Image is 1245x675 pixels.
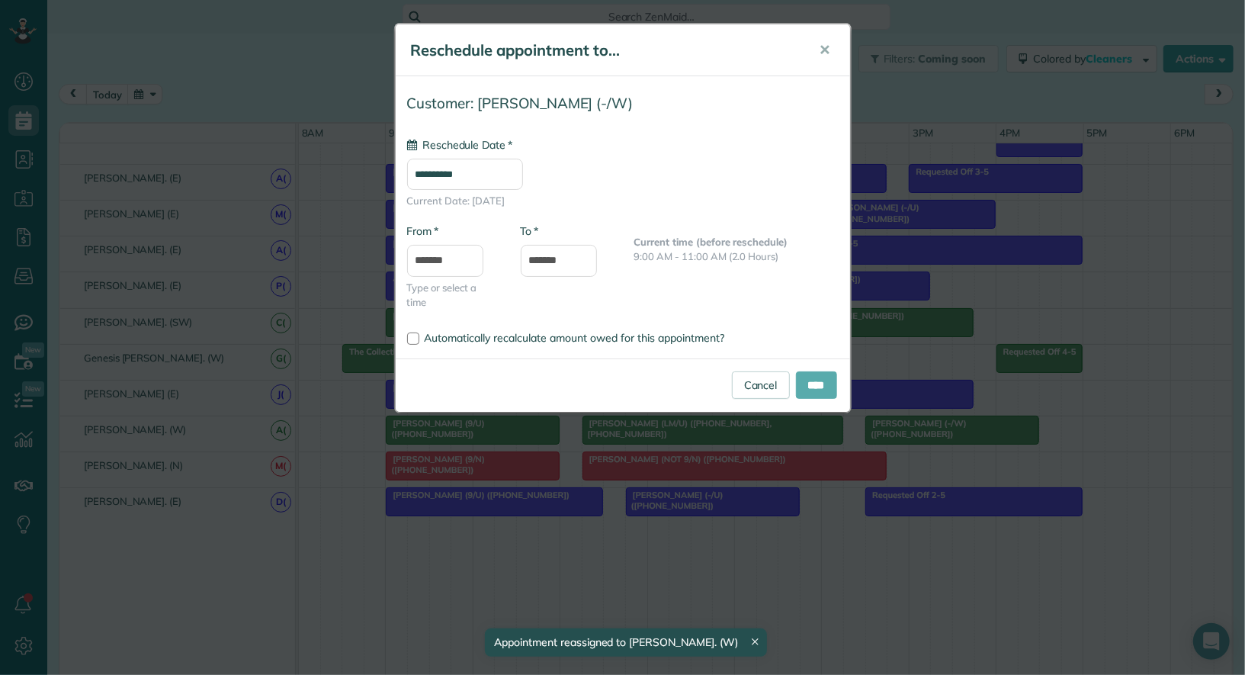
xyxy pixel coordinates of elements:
span: Type or select a time [407,281,498,310]
label: Reschedule Date [407,137,512,153]
b: Current time (before reschedule) [634,236,788,248]
a: Cancel [732,371,790,399]
p: 9:00 AM - 11:00 AM (2.0 Hours) [634,249,839,264]
label: To [521,223,538,239]
div: Appointment reassigned to [PERSON_NAME]. (W) [485,628,766,657]
h4: Customer: [PERSON_NAME] (-/W) [407,95,839,111]
label: From [407,223,438,239]
span: Automatically recalculate amount owed for this appointment? [425,331,725,345]
span: Current Date: [DATE] [407,194,839,208]
h5: Reschedule appointment to... [411,40,798,61]
span: ✕ [820,41,831,59]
